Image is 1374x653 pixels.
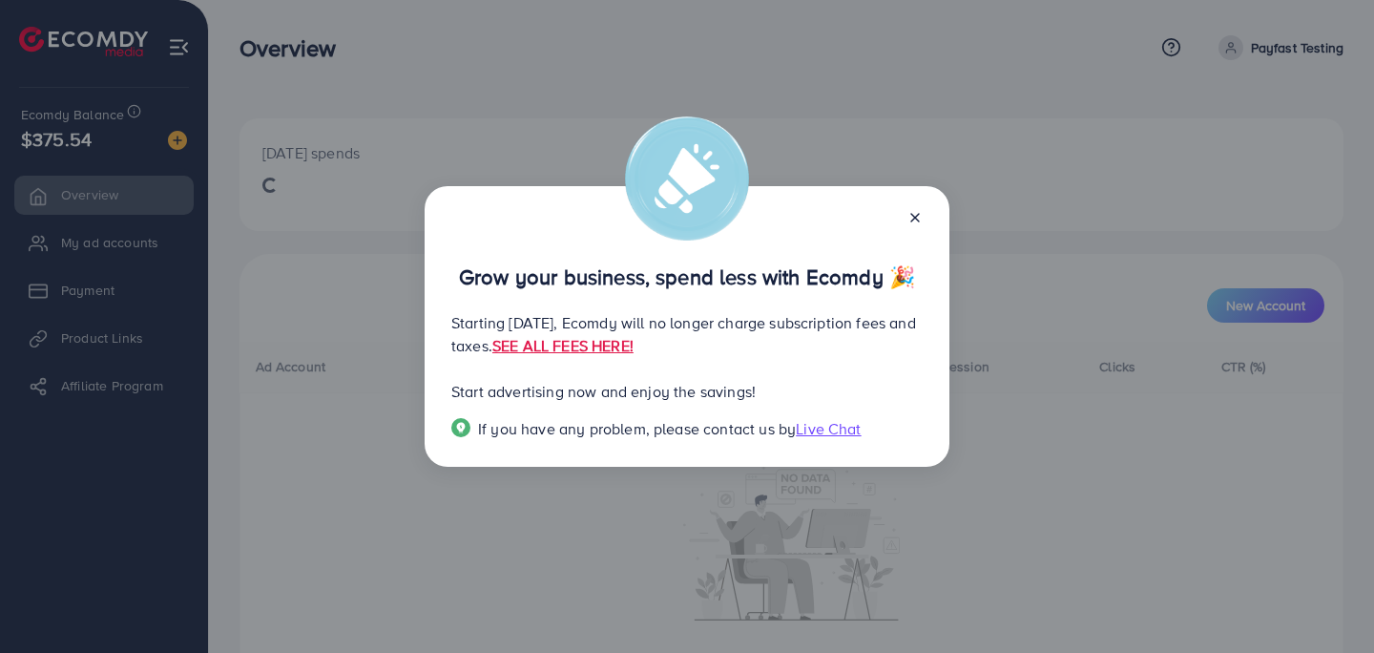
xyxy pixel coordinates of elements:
[451,380,923,403] p: Start advertising now and enjoy the savings!
[492,335,634,356] a: SEE ALL FEES HERE!
[451,311,923,357] p: Starting [DATE], Ecomdy will no longer charge subscription fees and taxes.
[451,265,923,288] p: Grow your business, spend less with Ecomdy 🎉
[478,418,796,439] span: If you have any problem, please contact us by
[625,116,749,241] img: alert
[796,418,861,439] span: Live Chat
[451,418,470,437] img: Popup guide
